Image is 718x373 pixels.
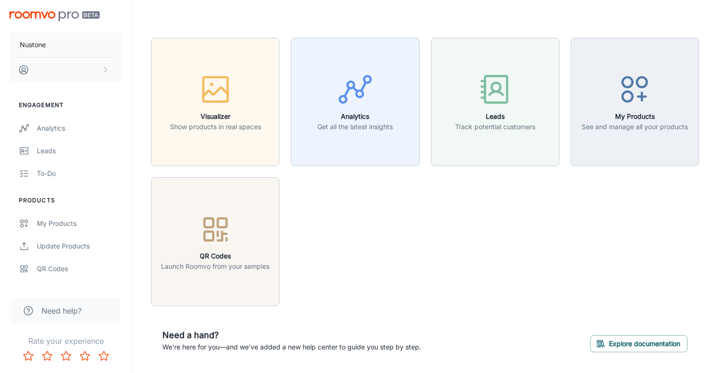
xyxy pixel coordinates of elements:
[582,111,688,122] h6: My Products
[37,168,122,179] div: To-do
[37,264,122,274] div: QR Codes
[76,347,94,365] button: Rate 4 star
[291,38,419,166] button: AnalyticsGet all the latest insights
[455,122,535,132] p: Track potential customers
[151,177,279,306] button: QR CodesLaunch Roomvo from your samples
[20,40,46,50] p: Nustone
[151,38,279,166] button: VisualizerShow products in real spaces
[170,122,261,132] p: Show products in real spaces
[582,122,688,132] p: See and manage all your products
[162,342,421,352] p: We're here for you—and we've added a new help center to guide you step by step.
[431,38,559,166] button: LeadsTrack potential customers
[19,347,38,365] button: Rate 1 star
[38,347,57,365] button: Rate 2 star
[590,335,688,352] button: Explore documentation
[37,241,122,251] div: Update Products
[170,111,261,122] h6: Visualizer
[571,97,699,106] a: My ProductsSee and manage all your products
[37,218,122,229] div: My Products
[57,347,76,365] button: Rate 3 star
[317,111,393,122] h6: Analytics
[455,111,535,122] h6: Leads
[37,123,122,133] div: Analytics
[431,97,559,106] a: LeadsTrack potential customers
[590,338,688,348] a: Explore documentation
[161,251,270,261] h6: QR Codes
[571,38,699,166] button: My ProductsSee and manage all your products
[317,122,393,132] p: Get all the latest insights
[94,347,113,365] button: Rate 5 star
[8,335,124,347] p: Rate your experience
[161,261,270,272] p: Launch Roomvo from your samples
[9,11,100,21] img: Roomvo PRO Beta
[37,146,122,156] div: Leads
[151,236,279,246] a: QR CodesLaunch Roomvo from your samples
[9,33,122,57] button: Nustone
[162,329,421,342] h6: Need a hand?
[42,305,82,316] span: Need help?
[291,97,419,106] a: AnalyticsGet all the latest insights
